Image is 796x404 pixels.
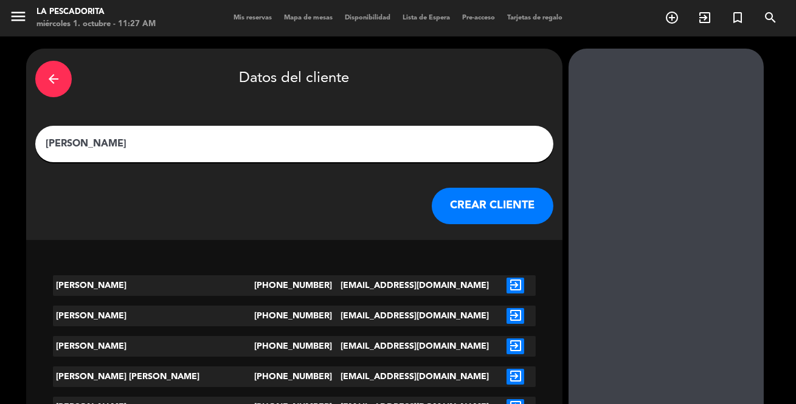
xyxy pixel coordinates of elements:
[35,58,553,100] div: Datos del cliente
[254,306,334,326] div: [PHONE_NUMBER]
[432,188,553,224] button: CREAR CLIENTE
[501,15,569,21] span: Tarjetas de regalo
[9,7,27,30] button: menu
[254,336,334,357] div: [PHONE_NUMBER]
[396,15,456,21] span: Lista de Espera
[507,338,524,354] i: exit_to_app
[9,7,27,26] i: menu
[53,336,254,357] div: [PERSON_NAME]
[507,369,524,385] i: exit_to_app
[763,10,778,25] i: search
[697,10,712,25] i: exit_to_app
[36,6,156,18] div: La Pescadorita
[254,275,334,296] div: [PHONE_NUMBER]
[339,15,396,21] span: Disponibilidad
[278,15,339,21] span: Mapa de mesas
[254,366,334,387] div: [PHONE_NUMBER]
[334,306,496,326] div: [EMAIL_ADDRESS][DOMAIN_NAME]
[730,10,745,25] i: turned_in_not
[334,366,496,387] div: [EMAIL_ADDRESS][DOMAIN_NAME]
[665,10,679,25] i: add_circle_outline
[507,278,524,293] i: exit_to_app
[334,336,496,357] div: [EMAIL_ADDRESS][DOMAIN_NAME]
[53,306,254,326] div: [PERSON_NAME]
[46,72,61,86] i: arrow_back
[53,366,254,387] div: [PERSON_NAME] [PERSON_NAME]
[507,308,524,324] i: exit_to_app
[53,275,254,296] div: [PERSON_NAME]
[36,18,156,30] div: miércoles 1. octubre - 11:27 AM
[334,275,496,296] div: [EMAIL_ADDRESS][DOMAIN_NAME]
[227,15,278,21] span: Mis reservas
[456,15,501,21] span: Pre-acceso
[44,135,544,152] input: Escriba nombre, correo electrónico o número de teléfono...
